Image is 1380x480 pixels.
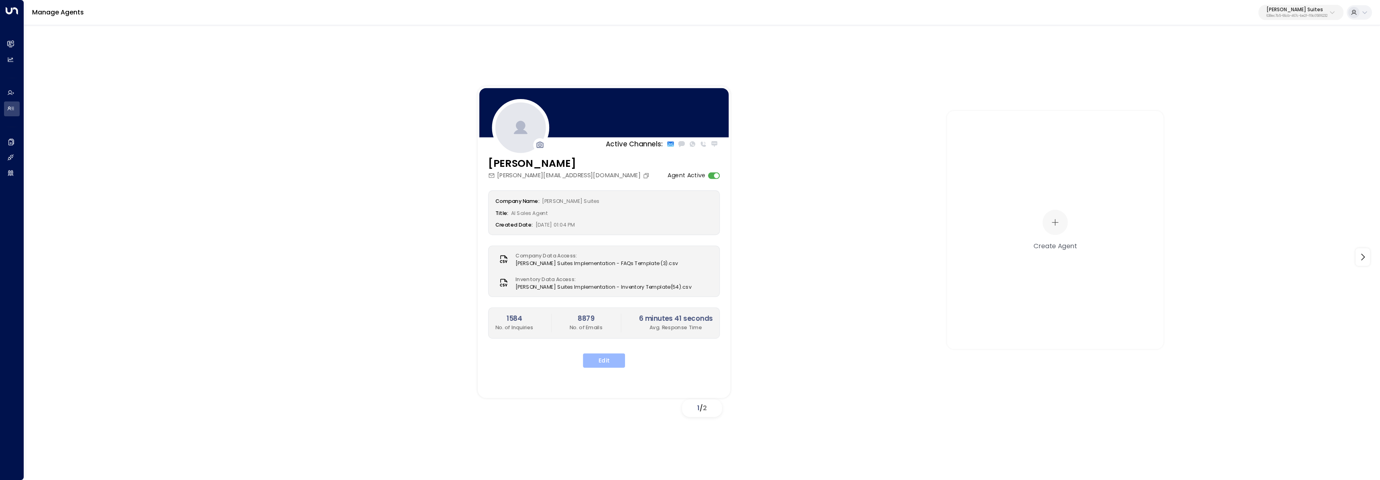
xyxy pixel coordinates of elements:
button: Copy [643,172,651,179]
p: [PERSON_NAME] Suites [1266,7,1327,12]
p: No. of Inquiries [495,324,534,332]
span: [PERSON_NAME] Suites Implementation - FAQs Template (3).csv [515,259,678,267]
div: Create Agent [1034,241,1077,250]
button: [PERSON_NAME] Suites638ec7b5-66cb-467c-be2f-f19c05816232 [1258,5,1343,20]
label: Company Name: [495,198,540,205]
label: Company Data Access: [515,252,674,259]
p: Avg. Response Time [639,324,713,332]
span: 2 [703,403,707,413]
label: Title: [495,209,509,217]
p: 638ec7b5-66cb-467c-be2f-f19c05816232 [1266,14,1327,18]
button: Edit [583,353,625,368]
div: [PERSON_NAME][EMAIL_ADDRESS][DOMAIN_NAME] [488,171,651,180]
label: Agent Active [668,171,706,180]
label: Inventory Data Access: [515,275,687,283]
h2: 1584 [495,314,534,324]
span: [DATE] 01:04 PM [536,221,575,229]
span: 1 [697,403,700,413]
p: No. of Emails [570,324,603,332]
label: Created Date: [495,221,533,229]
span: [PERSON_NAME] Suites [542,198,599,205]
a: Manage Agents [32,8,84,17]
span: [PERSON_NAME] Suites Implementation - Inventory Template(54).csv [515,283,692,291]
h3: [PERSON_NAME] [488,156,651,171]
span: AI Sales Agent [511,209,548,217]
h2: 6 minutes 41 seconds [639,314,713,324]
div: / [682,399,722,417]
h2: 8879 [570,314,603,324]
p: Active Channels: [606,139,663,149]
